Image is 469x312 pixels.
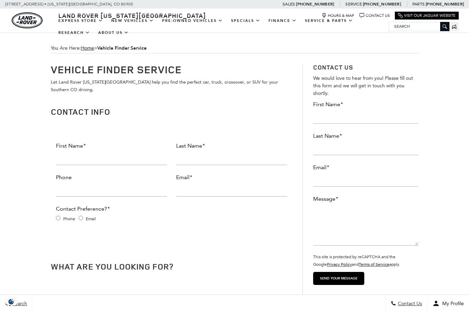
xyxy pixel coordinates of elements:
[313,272,364,285] input: Send your message
[12,12,43,28] a: land-rover
[81,45,94,51] a: Home
[97,45,147,51] strong: Vehicle Finder Service
[51,43,418,53] div: Breadcrumbs
[283,2,295,7] span: Sales
[313,101,343,108] label: First Name
[398,13,456,18] a: Visit Our Jaguar Website
[439,301,464,307] span: My Profile
[396,301,422,307] span: Contact Us
[176,174,192,181] label: Email
[51,262,292,271] h2: What Are You Looking For?
[3,298,19,305] img: Opt-Out Icon
[426,1,464,7] a: [PHONE_NUMBER]
[359,13,390,18] a: Contact Us
[51,43,418,53] span: You Are Here:
[54,15,389,39] nav: Main Navigation
[56,142,86,150] label: First Name
[94,27,133,39] a: About Us
[227,15,264,27] a: Specials
[12,12,43,28] img: Land Rover
[264,15,301,27] a: Finance
[158,15,227,27] a: Pre-Owned Vehicles
[63,215,75,223] label: Phone
[51,64,292,75] h1: Vehicle Finder Service
[313,64,418,71] h3: Contact Us
[313,254,400,267] small: This site is protected by reCAPTCHA and the Google and apply.
[51,78,292,93] p: Let Land Rover [US_STATE][GEOGRAPHIC_DATA] help you find the perfect car, truck, crossover, or SU...
[313,132,342,140] label: Last Name
[176,142,205,150] label: Last Name
[107,15,158,27] a: New Vehicles
[301,15,357,27] a: Service & Parts
[56,205,110,213] label: Contact Preference?
[51,107,292,116] h2: Contact Info
[322,13,354,18] a: Hours & Map
[81,45,147,51] span: >
[389,22,449,30] input: Search
[427,295,469,312] button: Open user profile menu
[86,215,96,223] label: Email
[296,1,334,7] a: [PHONE_NUMBER]
[58,11,206,20] span: Land Rover [US_STATE][GEOGRAPHIC_DATA]
[54,15,107,27] a: EXPRESS STORE
[412,2,425,7] span: Parts
[56,174,72,181] label: Phone
[363,1,401,7] a: [PHONE_NUMBER]
[345,2,362,7] span: Service
[359,262,389,267] a: Terms of Service
[3,298,19,305] section: Click to Open Cookie Consent Modal
[313,75,413,96] span: We would love to hear from you! Please fill out this form and we will get in touch with you shortly.
[5,2,133,7] a: [STREET_ADDRESS] • [US_STATE][GEOGRAPHIC_DATA], CO 80905
[54,11,210,20] a: Land Rover [US_STATE][GEOGRAPHIC_DATA]
[313,195,338,203] label: Message
[313,164,329,171] label: Email
[327,262,352,267] a: Privacy Policy
[54,27,94,39] a: Research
